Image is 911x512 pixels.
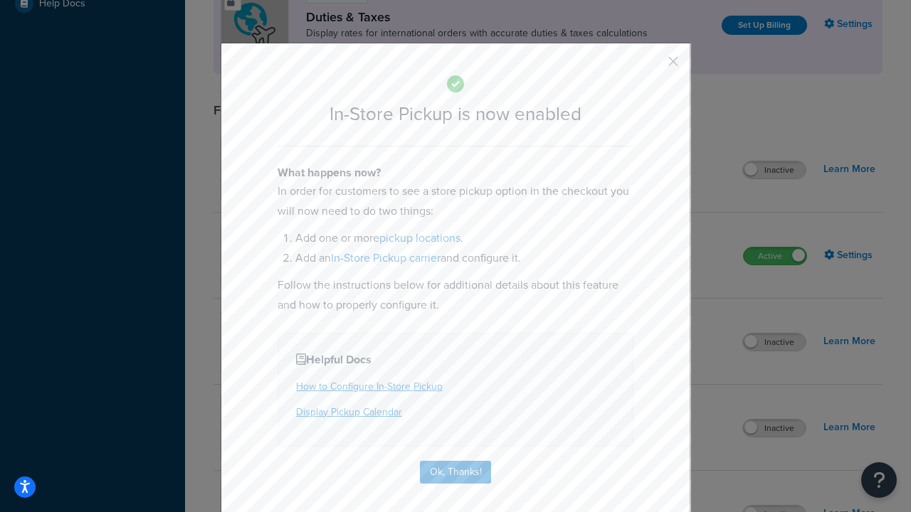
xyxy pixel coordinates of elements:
a: In-Store Pickup carrier [331,250,441,266]
h4: Helpful Docs [296,351,615,368]
h2: In-Store Pickup is now enabled [278,104,633,124]
button: Ok, Thanks! [420,461,491,484]
li: Add one or more . [295,228,633,248]
a: pickup locations [379,230,460,246]
p: Follow the instructions below for additional details about this feature and how to properly confi... [278,275,633,315]
li: Add an and configure it. [295,248,633,268]
p: In order for customers to see a store pickup option in the checkout you will now need to do two t... [278,181,633,221]
a: Display Pickup Calendar [296,405,402,420]
a: How to Configure In-Store Pickup [296,379,443,394]
h4: What happens now? [278,164,633,181]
